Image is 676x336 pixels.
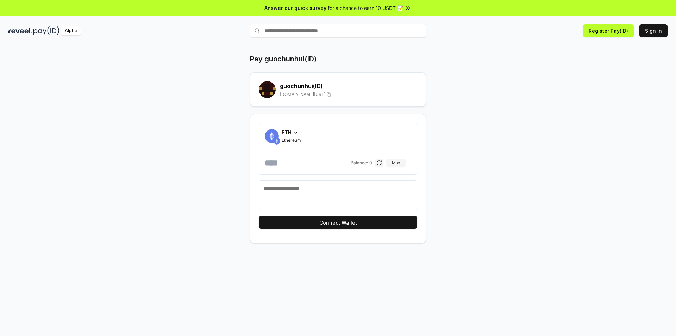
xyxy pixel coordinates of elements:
span: Ethereum [282,138,301,143]
h2: guochunhui (ID) [280,82,417,90]
div: Alpha [61,26,81,35]
span: Answer our quick survey [264,4,326,12]
button: Max [386,159,406,167]
span: 0 [369,160,372,166]
span: [DOMAIN_NAME][URL] [280,92,325,97]
button: Register Pay(ID) [583,24,634,37]
span: for a chance to earn 10 USDT 📝 [328,4,403,12]
img: ETH.svg [273,138,280,145]
img: reveel_dark [8,26,32,35]
img: pay_id [33,26,60,35]
h1: Pay guochunhui(ID) [250,54,317,64]
span: ETH [282,129,292,136]
button: Connect Wallet [259,216,417,229]
button: Sign In [639,24,668,37]
span: Balance: [351,160,368,166]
